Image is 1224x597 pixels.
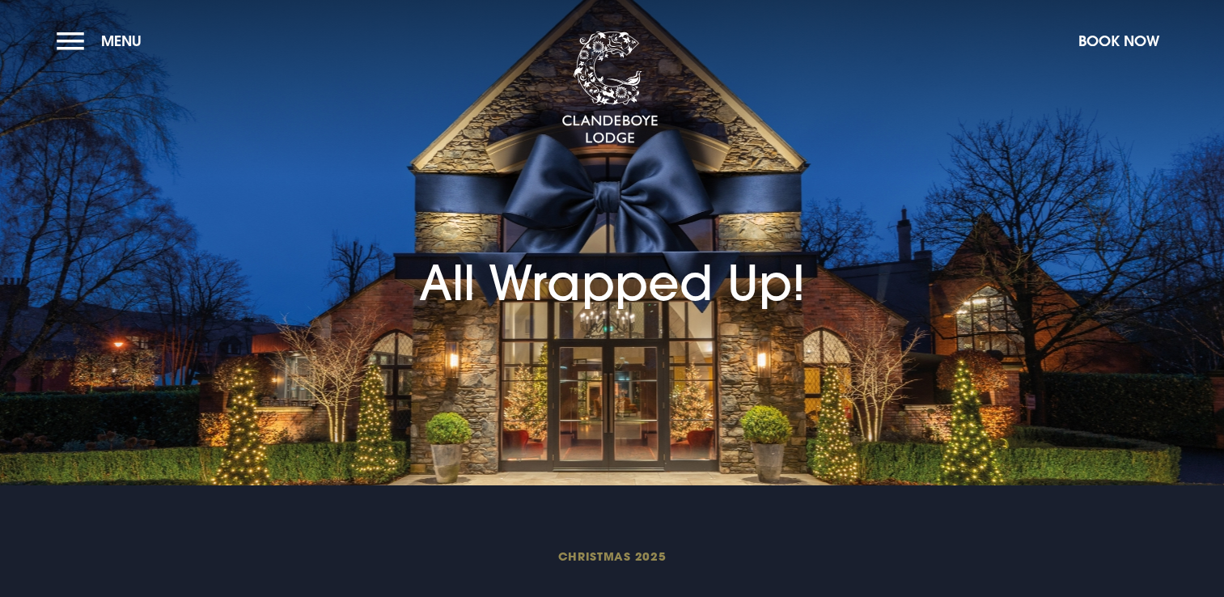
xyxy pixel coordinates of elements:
button: Book Now [1070,23,1167,58]
button: Menu [57,23,150,58]
span: Menu [101,32,142,50]
span: Christmas 2025 [227,548,997,564]
img: Clandeboye Lodge [561,32,659,145]
h1: All Wrapped Up! [419,182,806,312]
